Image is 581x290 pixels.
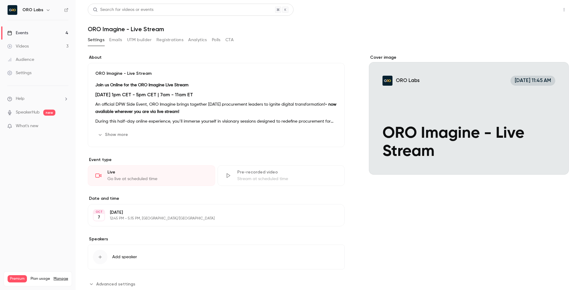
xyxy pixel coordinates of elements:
li: help-dropdown-opener [7,96,68,102]
h6: ORO Labs [22,7,43,13]
strong: Join us Online for the ORO Imagine Live Stream [95,83,189,87]
p: An official DPW Side Event, ORO Imagine brings together [DATE] procurement leaders to ignite digi... [95,101,337,115]
span: Advanced settings [96,281,135,287]
div: Stream at scheduled time [237,176,337,182]
div: Settings [7,70,31,76]
div: OCT [94,210,104,214]
section: Cover image [369,54,569,175]
p: 12:45 PM - 5:15 PM, [GEOGRAPHIC_DATA]/[GEOGRAPHIC_DATA] [110,216,313,221]
label: Speakers [88,236,345,242]
button: CTA [225,35,234,45]
span: Add speaker [112,254,137,260]
button: Analytics [188,35,207,45]
span: Help [16,96,25,102]
button: UTM builder [127,35,152,45]
button: Settings [88,35,104,45]
button: Share [530,4,554,16]
div: LiveGo live at scheduled time [88,165,215,186]
div: Events [7,30,28,36]
button: Show more [95,130,132,140]
button: Polls [212,35,221,45]
div: Pre-recorded video [237,169,337,175]
p: [DATE] [110,209,313,216]
iframe: Noticeable Trigger [61,124,68,129]
label: Date and time [88,196,345,202]
section: Advanced settings [88,279,345,289]
button: Emails [109,35,122,45]
p: Event type [88,157,345,163]
strong: [DATE] 1pm CET - 5pm CET | 7am - 11am ET [95,92,193,97]
h1: ORO Imagine - Live Stream [88,25,569,33]
label: About [88,54,345,61]
label: Cover image [369,54,569,61]
a: SpeakerHub [16,109,40,116]
div: Pre-recorded videoStream at scheduled time [218,165,345,186]
span: Premium [8,275,27,282]
div: Live [107,169,208,175]
button: Registrations [156,35,183,45]
p: During this half-day online experience, you’ll immerse yourself in visionary sessions designed to... [95,118,337,125]
div: Go live at scheduled time [107,176,208,182]
p: 7 [98,214,100,220]
div: Videos [7,43,29,49]
p: ORO Imagine - Live Stream [95,71,337,77]
div: Search for videos or events [93,7,153,13]
span: What's new [16,123,38,129]
div: Audience [7,57,34,63]
button: Advanced settings [88,279,139,289]
button: Add speaker [88,245,345,269]
span: new [43,110,55,116]
img: ORO Labs [8,5,17,15]
span: Plan usage [31,276,50,281]
a: Manage [54,276,68,281]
